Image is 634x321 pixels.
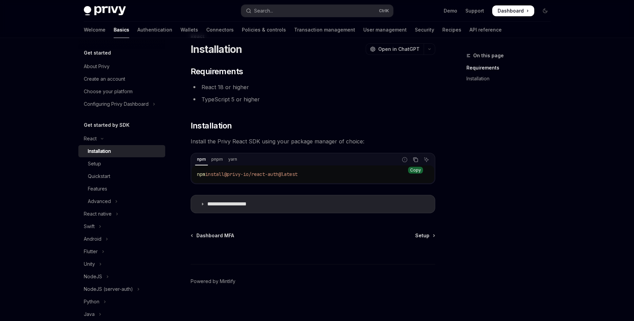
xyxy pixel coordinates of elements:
[540,5,551,16] button: Toggle dark mode
[88,185,107,193] div: Features
[498,7,524,14] span: Dashboard
[88,172,110,180] div: Quickstart
[78,133,165,145] button: Toggle React section
[84,273,102,281] div: NodeJS
[294,22,355,38] a: Transaction management
[84,22,105,38] a: Welcome
[78,296,165,308] button: Toggle Python section
[400,155,409,164] button: Report incorrect code
[84,62,110,71] div: About Privy
[84,135,97,143] div: React
[78,220,165,233] button: Toggle Swift section
[84,247,98,256] div: Flutter
[196,232,234,239] span: Dashboard MFA
[191,95,435,104] li: TypeScript 5 or higher
[78,145,165,157] a: Installation
[78,60,165,73] a: About Privy
[191,232,234,239] a: Dashboard MFA
[469,22,502,38] a: API reference
[84,310,95,318] div: Java
[197,171,205,177] span: npm
[466,62,556,73] a: Requirements
[466,73,556,84] a: Installation
[205,171,224,177] span: install
[78,183,165,195] a: Features
[209,155,225,163] div: pnpm
[84,87,133,96] div: Choose your platform
[366,43,424,55] button: Open in ChatGPT
[78,283,165,295] button: Toggle NodeJS (server-auth) section
[78,158,165,170] a: Setup
[84,6,126,16] img: dark logo
[78,73,165,85] a: Create an account
[84,222,95,230] div: Swift
[84,210,112,218] div: React native
[78,208,165,220] button: Toggle React native section
[254,7,273,15] div: Search...
[191,82,435,92] li: React 18 or higher
[84,100,149,108] div: Configuring Privy Dashboard
[84,75,125,83] div: Create an account
[191,43,242,55] h1: Installation
[78,170,165,182] a: Quickstart
[473,52,504,60] span: On this page
[415,232,435,239] a: Setup
[379,8,389,14] span: Ctrl K
[78,308,165,320] button: Toggle Java section
[88,147,111,155] div: Installation
[114,22,129,38] a: Basics
[78,195,165,207] button: Toggle Advanced section
[492,5,534,16] a: Dashboard
[378,46,420,53] span: Open in ChatGPT
[444,7,457,14] a: Demo
[84,235,101,243] div: Android
[206,22,234,38] a: Connectors
[88,160,101,168] div: Setup
[84,285,133,293] div: NodeJS (server-auth)
[224,171,297,177] span: @privy-io/react-auth@latest
[78,245,165,258] button: Toggle Flutter section
[180,22,198,38] a: Wallets
[422,155,431,164] button: Ask AI
[191,66,243,77] span: Requirements
[242,22,286,38] a: Policies & controls
[191,137,435,146] span: Install the Privy React SDK using your package manager of choice:
[84,121,130,129] h5: Get started by SDK
[408,167,423,174] div: Copy
[84,260,95,268] div: Unity
[191,120,232,131] span: Installation
[88,197,111,205] div: Advanced
[241,5,393,17] button: Open search
[84,298,99,306] div: Python
[78,270,165,283] button: Toggle NodeJS section
[78,233,165,245] button: Toggle Android section
[78,98,165,110] button: Toggle Configuring Privy Dashboard section
[411,155,420,164] button: Copy the contents from the code block
[78,258,165,270] button: Toggle Unity section
[191,278,235,285] a: Powered by Mintlify
[78,85,165,98] a: Choose your platform
[137,22,172,38] a: Authentication
[465,7,484,14] a: Support
[415,232,429,239] span: Setup
[84,49,111,57] h5: Get started
[363,22,407,38] a: User management
[442,22,461,38] a: Recipes
[226,155,239,163] div: yarn
[415,22,434,38] a: Security
[195,155,208,163] div: npm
